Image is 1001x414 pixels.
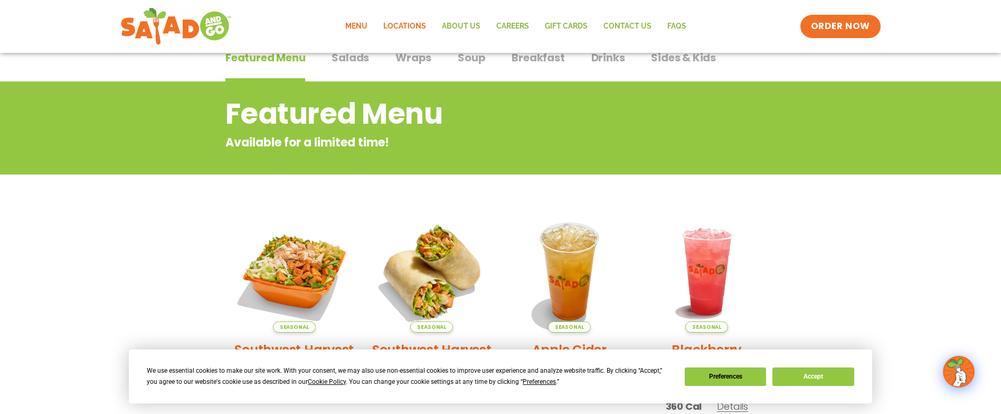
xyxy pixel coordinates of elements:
[685,367,766,386] button: Preferences
[596,14,659,39] a: Contact Us
[375,14,434,39] a: Locations
[512,50,564,66] span: Breakfast
[371,210,493,333] img: Product photo for Southwest Harvest Wrap
[811,20,870,33] span: ORDER NOW
[337,14,694,39] nav: Menu
[233,210,355,333] img: Product photo for Southwest Harvest Salad
[508,341,630,378] h2: Apple Cider Lemonade
[944,357,974,387] img: wpChatIcon
[225,46,776,82] div: Tabbed content
[523,378,556,385] span: Preferences
[548,321,591,333] span: Seasonal
[659,14,694,39] a: FAQs
[120,5,232,48] img: new-SAG-logo-768×292
[458,50,485,66] span: Soup
[434,14,488,39] a: About Us
[488,14,537,39] a: Careers
[332,50,369,66] span: Salads
[129,349,872,403] div: Cookie Consent Prompt
[646,210,768,333] img: Product photo for Blackberry Bramble Lemonade
[395,50,431,66] span: Wraps
[800,15,881,38] a: ORDER NOW
[225,50,305,66] span: Featured Menu
[371,341,493,378] h2: Southwest Harvest Wrap
[651,50,716,66] span: Sides & Kids
[537,14,596,39] a: GIFT CARDS
[225,93,691,135] h2: Featured Menu
[508,210,630,333] img: Product photo for Apple Cider Lemonade
[591,50,625,66] span: Drinks
[717,400,748,413] span: Details
[685,321,728,333] span: Seasonal
[225,134,691,151] p: Available for a limited time!
[147,365,672,388] div: We use essential cookies to make our site work. With your consent, we may also use non-essential ...
[233,341,355,378] h2: Southwest Harvest Salad
[337,14,375,39] a: Menu
[410,321,453,333] span: Seasonal
[273,321,316,333] span: Seasonal
[772,367,854,386] button: Accept
[666,399,702,413] span: 360 Cal
[308,378,346,385] span: Cookie Policy
[646,341,768,396] h2: Blackberry [PERSON_NAME] Lemonade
